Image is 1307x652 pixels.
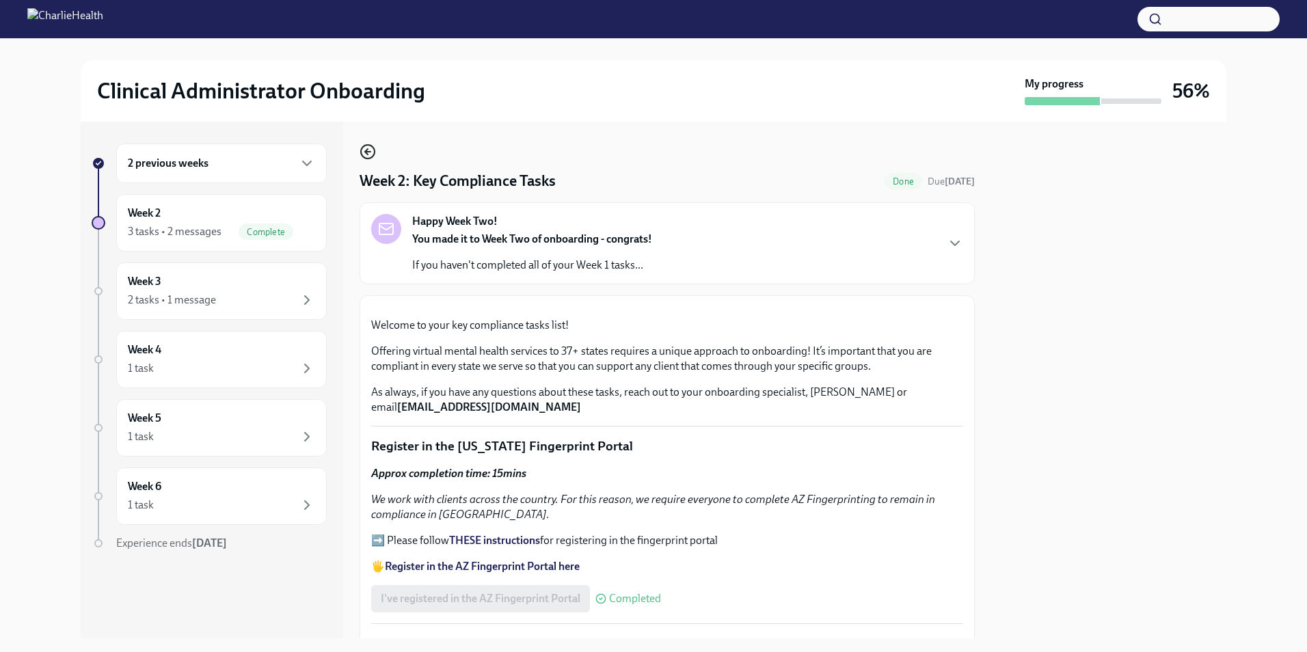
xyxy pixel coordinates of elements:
p: If you haven't completed all of your Week 1 tasks... [412,258,652,273]
strong: [EMAIL_ADDRESS][DOMAIN_NAME] [397,400,581,413]
a: Register in the AZ Fingerprint Portal here [385,560,580,573]
strong: Happy Week Two! [412,214,498,229]
p: As always, if you have any questions about these tasks, reach out to your onboarding specialist, ... [371,385,963,415]
h6: Week 4 [128,342,161,357]
h6: 2 previous weeks [128,156,208,171]
strong: Approx completion time: 15mins [371,467,526,480]
em: We work with clients across the country. For this reason, we require everyone to complete AZ Fing... [371,493,935,521]
span: Due [928,176,975,187]
h3: 56% [1172,79,1210,103]
span: Complete [239,227,293,237]
div: 3 tasks • 2 messages [128,224,221,239]
a: THESE instructions [449,534,540,547]
div: 1 task [128,429,154,444]
strong: You made it to Week Two of onboarding - congrats! [412,232,652,245]
a: Week 61 task [92,467,327,525]
strong: [DATE] [192,536,227,549]
strong: My progress [1025,77,1083,92]
strong: [DATE] [945,176,975,187]
a: Week 41 task [92,331,327,388]
div: 2 previous weeks [116,144,327,183]
a: Week 23 tasks • 2 messagesComplete [92,194,327,252]
h6: Week 5 [128,411,161,426]
h2: Clinical Administrator Onboarding [97,77,425,105]
h6: Week 6 [128,479,161,494]
h4: Week 2: Key Compliance Tasks [360,171,556,191]
img: CharlieHealth [27,8,103,30]
span: Experience ends [116,536,227,549]
a: Week 51 task [92,399,327,457]
p: 🖐️ [371,559,963,574]
p: ➡️ Please follow for registering in the fingerprint portal [371,533,963,548]
span: Done [885,176,922,187]
a: Week 32 tasks • 1 message [92,262,327,320]
div: 2 tasks • 1 message [128,293,216,308]
div: 1 task [128,498,154,513]
h6: Week 3 [128,274,161,289]
h6: Week 2 [128,206,161,221]
span: September 16th, 2025 10:00 [928,175,975,188]
p: Welcome to your key compliance tasks list! [371,318,963,333]
span: Completed [609,593,661,604]
div: 1 task [128,361,154,376]
p: Offering virtual mental health services to 37+ states requires a unique approach to onboarding! I... [371,344,963,374]
p: Register in the [US_STATE] Fingerprint Portal [371,437,963,455]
